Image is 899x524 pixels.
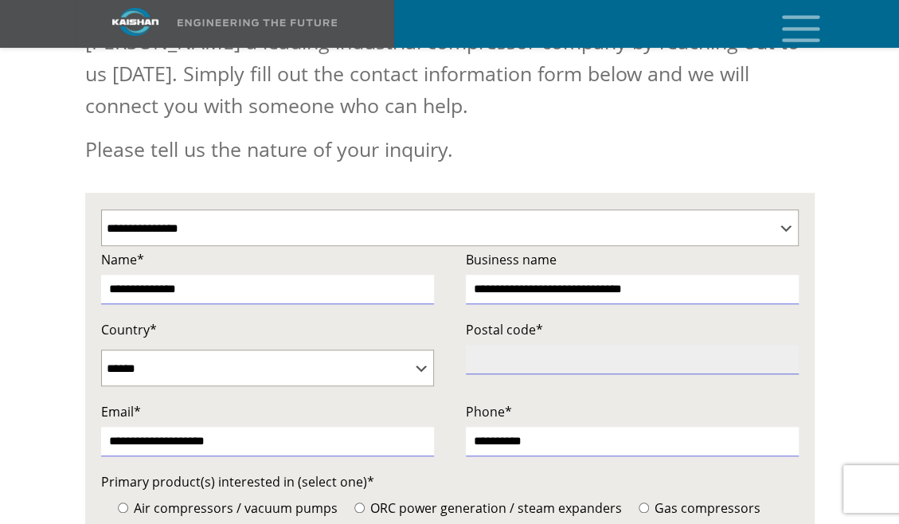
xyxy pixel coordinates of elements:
[639,502,649,513] input: Gas compressors
[466,401,799,423] label: Phone*
[131,499,338,517] span: Air compressors / vacuum pumps
[354,502,365,513] input: ORC power generation / steam expanders
[651,499,760,517] span: Gas compressors
[85,133,815,165] p: Please tell us the nature of your inquiry.
[76,8,195,36] img: kaishan logo
[776,10,803,37] a: mobile menu
[367,499,622,517] span: ORC power generation / steam expanders
[466,319,799,341] label: Postal code*
[101,401,434,423] label: Email*
[101,248,434,271] label: Name*
[101,319,434,341] label: Country*
[466,248,799,271] label: Business name
[118,502,128,513] input: Air compressors / vacuum pumps
[178,19,337,26] img: Engineering the future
